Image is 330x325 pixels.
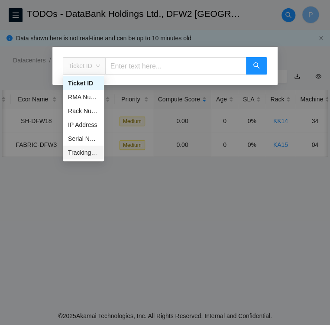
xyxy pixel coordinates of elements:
[63,104,104,118] div: Rack Number
[68,59,100,72] span: Ticket ID
[246,57,267,75] button: search
[68,120,99,130] div: IP Address
[68,148,99,157] div: Tracking Number
[63,118,104,132] div: IP Address
[63,76,104,90] div: Ticket ID
[63,132,104,146] div: Serial Number
[68,134,99,143] div: Serial Number
[253,62,260,70] span: search
[105,57,246,75] input: Enter text here...
[63,90,104,104] div: RMA Number
[63,146,104,159] div: Tracking Number
[68,92,99,102] div: RMA Number
[68,78,99,88] div: Ticket ID
[68,106,99,116] div: Rack Number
